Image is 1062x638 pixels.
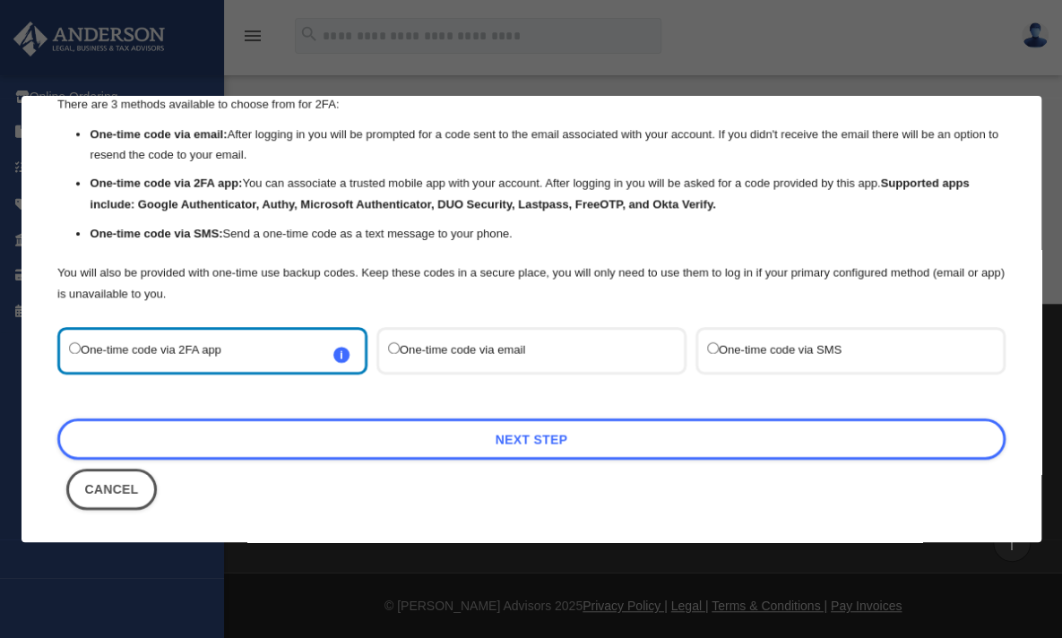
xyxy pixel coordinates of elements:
[333,347,350,363] span: i
[90,127,227,141] strong: One-time code via email:
[57,60,1006,305] div: There are 3 methods available to choose from for 2FA:
[66,469,157,510] button: Close this dialog window
[90,227,222,240] strong: One-time code via SMS:
[706,339,975,363] label: One-time code via SMS
[90,224,1005,245] li: Send a one-time code as a text message to your phone.
[90,177,242,190] strong: One-time code via 2FA app:
[388,342,400,354] input: One-time code via email
[90,125,1005,166] li: After logging in you will be prompted for a code sent to the email associated with your account. ...
[57,418,1006,460] a: Next Step
[69,342,81,354] input: One-time code via 2FA appi
[90,174,1005,215] li: You can associate a trusted mobile app with your account. After logging in you will be asked for ...
[90,177,969,211] strong: Supported apps include: Google Authenticator, Authy, Microsoft Authenticator, DUO Security, Lastp...
[388,339,657,363] label: One-time code via email
[706,342,718,354] input: One-time code via SMS
[69,339,338,363] label: One-time code via 2FA app
[57,262,1006,305] p: You will also be provided with one-time use backup codes. Keep these codes in a secure place, you...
